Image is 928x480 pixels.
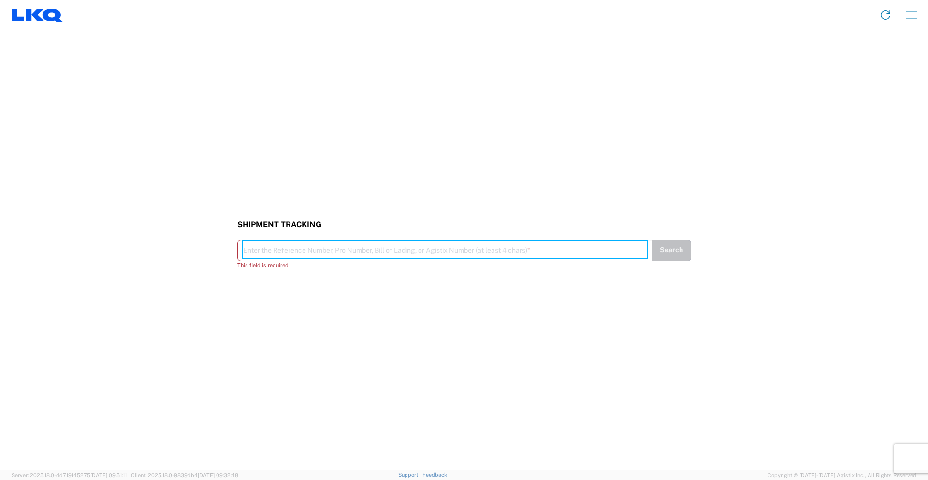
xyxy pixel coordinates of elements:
span: Client: 2025.18.0-9839db4 [131,472,238,478]
h3: Shipment Tracking [237,220,691,229]
span: [DATE] 09:32:48 [198,472,238,478]
span: Copyright © [DATE]-[DATE] Agistix Inc., All Rights Reserved [768,471,916,480]
a: Support [398,472,422,478]
a: Feedback [422,472,447,478]
span: [DATE] 09:51:11 [90,472,127,478]
span: Server: 2025.18.0-dd719145275 [12,472,127,478]
div: This field is required [237,261,652,270]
